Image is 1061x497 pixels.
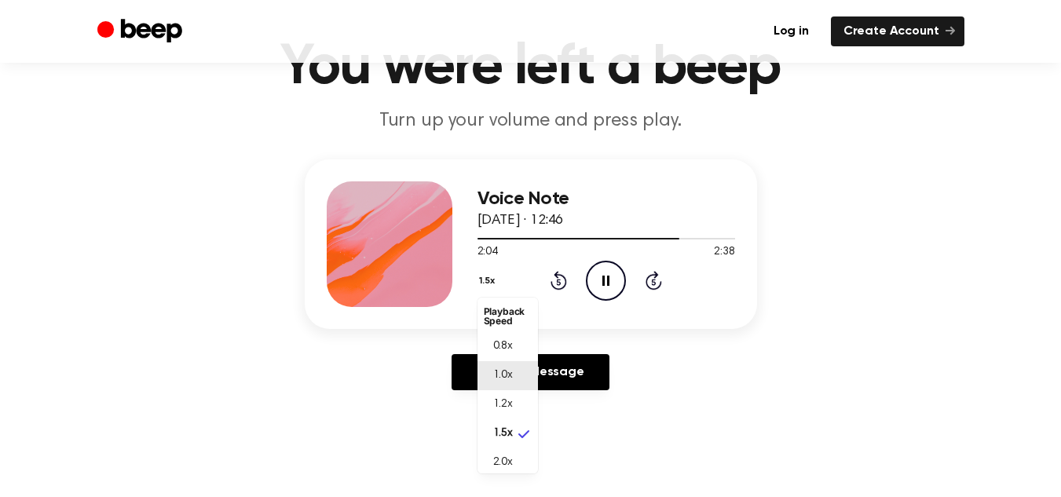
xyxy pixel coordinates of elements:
button: 1.5x [477,268,501,294]
span: [DATE] · 12:46 [477,214,564,228]
h3: Voice Note [477,188,735,210]
span: 2:38 [714,244,734,261]
ul: 1.5x [477,298,538,473]
a: Log in [761,16,821,46]
span: 0.8x [493,338,513,355]
a: Create Account [831,16,964,46]
span: 1.2x [493,397,513,413]
li: Playback Speed [477,301,538,332]
span: 1.5x [493,426,513,442]
a: Beep [97,16,186,47]
p: Turn up your volume and press play. [229,108,832,134]
span: 1.0x [493,367,513,384]
span: 2.0x [493,455,513,471]
span: 2:04 [477,244,498,261]
h1: You were left a beep [129,39,933,96]
a: Reply to Message [452,354,609,390]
